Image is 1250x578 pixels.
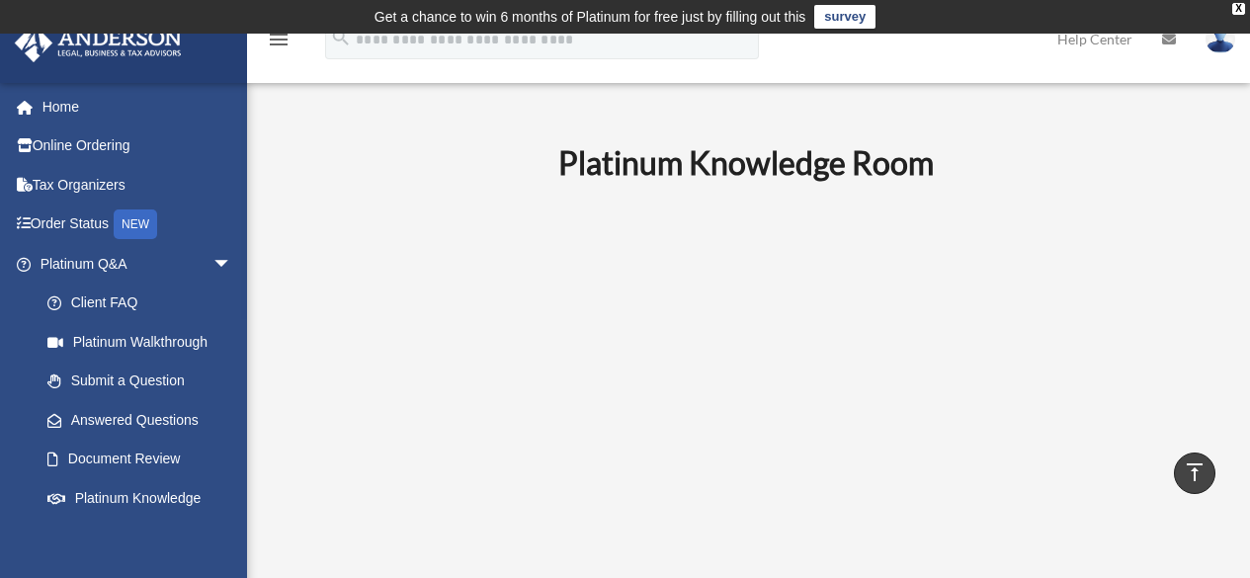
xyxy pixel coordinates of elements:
[375,5,806,29] div: Get a chance to win 6 months of Platinum for free just by filling out this
[450,208,1042,542] iframe: 231110_Toby_KnowledgeRoom
[28,440,262,479] a: Document Review
[28,362,262,401] a: Submit a Question
[28,284,262,323] a: Client FAQ
[1183,460,1207,484] i: vertical_align_top
[28,400,262,440] a: Answered Questions
[814,5,875,29] a: survey
[14,244,262,284] a: Platinum Q&Aarrow_drop_down
[9,24,188,62] img: Anderson Advisors Platinum Portal
[267,28,291,51] i: menu
[267,35,291,51] a: menu
[558,143,934,182] b: Platinum Knowledge Room
[1206,25,1235,53] img: User Pic
[1174,453,1215,494] a: vertical_align_top
[14,87,262,126] a: Home
[212,244,252,285] span: arrow_drop_down
[28,478,252,541] a: Platinum Knowledge Room
[14,126,262,166] a: Online Ordering
[330,27,352,48] i: search
[28,322,262,362] a: Platinum Walkthrough
[14,165,262,205] a: Tax Organizers
[114,209,157,239] div: NEW
[1232,3,1245,15] div: close
[14,205,262,245] a: Order StatusNEW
